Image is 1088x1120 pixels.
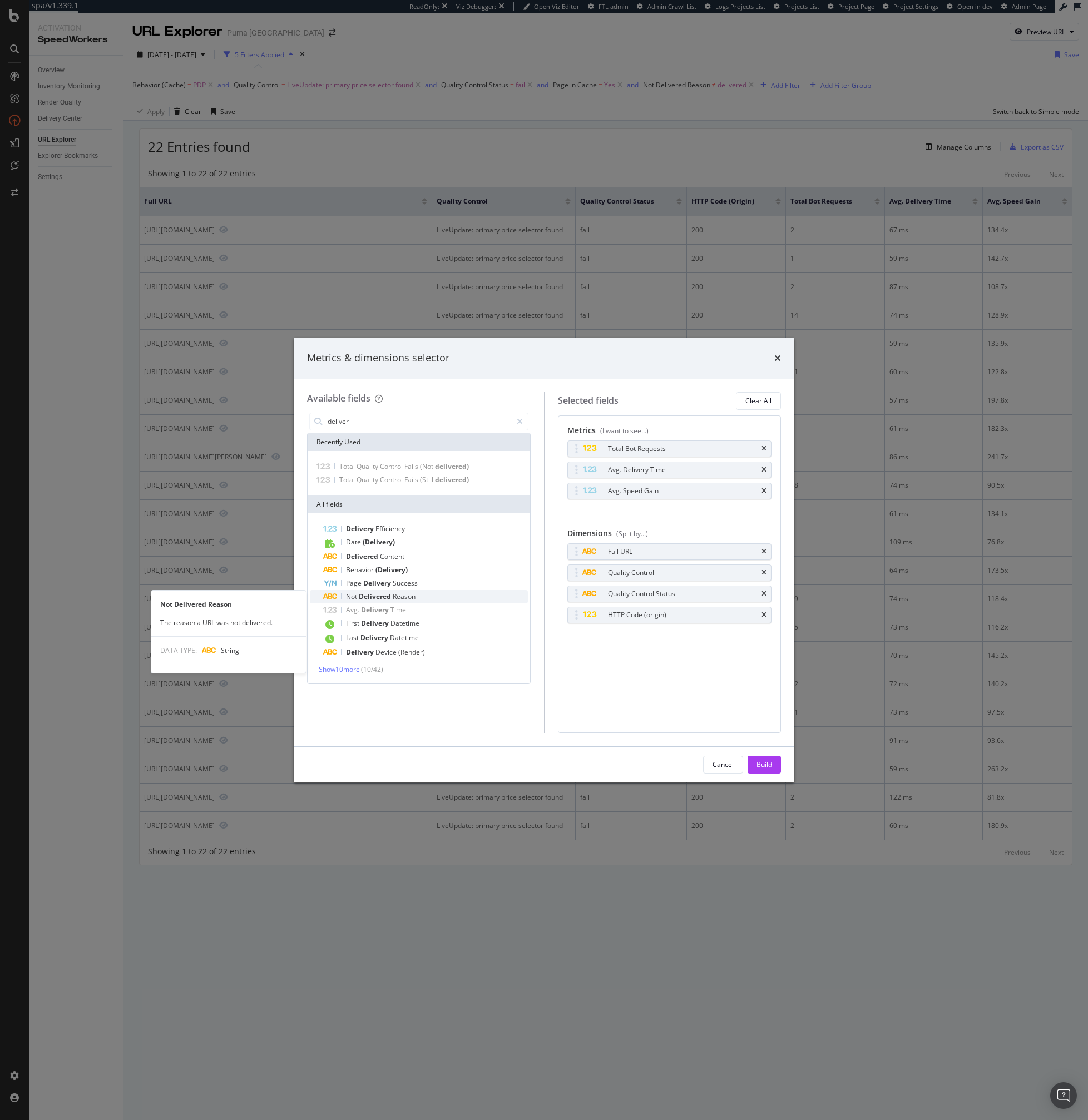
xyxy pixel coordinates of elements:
[346,578,363,588] span: Page
[608,443,666,454] div: Total Bot Requests
[736,392,781,410] button: Clear All
[761,612,766,618] div: times
[357,475,380,484] span: Quality
[748,756,781,774] button: Build
[420,475,435,484] span: (Still
[346,524,375,533] span: Delivery
[346,633,360,642] span: Last
[761,445,766,452] div: times
[404,475,420,484] span: Fails
[761,548,766,555] div: times
[390,618,419,628] span: Datetime
[308,433,530,451] div: Recently Used
[393,578,418,588] span: Success
[616,529,648,538] div: (Split by...)
[567,586,772,602] div: Quality Control Statustimes
[608,546,632,557] div: Full URL
[363,578,393,588] span: Delivery
[319,665,360,674] span: Show 10 more
[357,462,380,471] span: Quality
[761,569,766,576] div: times
[608,567,654,578] div: Quality Control
[346,618,361,628] span: First
[600,426,649,435] div: (I want to see...)
[567,462,772,478] div: Avg. Delivery Timetimes
[390,633,419,642] span: Datetime
[567,440,772,457] div: Total Bot Requeststimes
[151,618,306,627] div: The reason a URL was not delivered.
[390,605,406,614] span: Time
[361,618,390,628] span: Delivery
[608,588,675,599] div: Quality Control Status
[327,413,512,430] input: Search by field name
[567,528,772,543] div: Dimensions
[567,483,772,499] div: Avg. Speed Gaintimes
[346,565,375,574] span: Behavior
[558,394,619,407] div: Selected fields
[608,609,666,621] div: HTTP Code (origin)
[339,462,357,471] span: Total
[745,396,772,405] div: Clear All
[380,552,404,561] span: Content
[567,564,772,581] div: Quality Controltimes
[346,537,363,547] span: Date
[375,565,408,574] span: (Delivery)
[307,351,449,365] div: Metrics & dimensions selector
[359,592,393,601] span: Delivered
[339,475,357,484] span: Total
[151,599,306,609] div: Not Delivered Reason
[756,760,772,769] div: Build
[398,647,425,657] span: (Render)
[375,647,398,657] span: Device
[567,607,772,623] div: HTTP Code (origin)times
[360,633,390,642] span: Delivery
[420,462,435,471] span: (Not
[375,524,405,533] span: Efficiency
[346,592,359,601] span: Not
[713,760,734,769] div: Cancel
[346,605,361,614] span: Avg.
[608,464,666,475] div: Avg. Delivery Time
[774,351,781,365] div: times
[380,475,404,484] span: Control
[567,543,772,560] div: Full URLtimes
[761,488,766,494] div: times
[294,338,794,782] div: modal
[346,647,375,657] span: Delivery
[404,462,420,471] span: Fails
[608,485,659,497] div: Avg. Speed Gain
[435,462,469,471] span: delivered)
[363,537,395,547] span: (Delivery)
[761,591,766,597] div: times
[361,665,383,674] span: ( 10 / 42 )
[307,392,370,404] div: Available fields
[361,605,390,614] span: Delivery
[703,756,743,774] button: Cancel
[380,462,404,471] span: Control
[346,552,380,561] span: Delivered
[308,495,530,513] div: All fields
[761,467,766,473] div: times
[435,475,469,484] span: delivered)
[1050,1082,1077,1109] div: Open Intercom Messenger
[567,425,772,440] div: Metrics
[393,592,416,601] span: Reason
